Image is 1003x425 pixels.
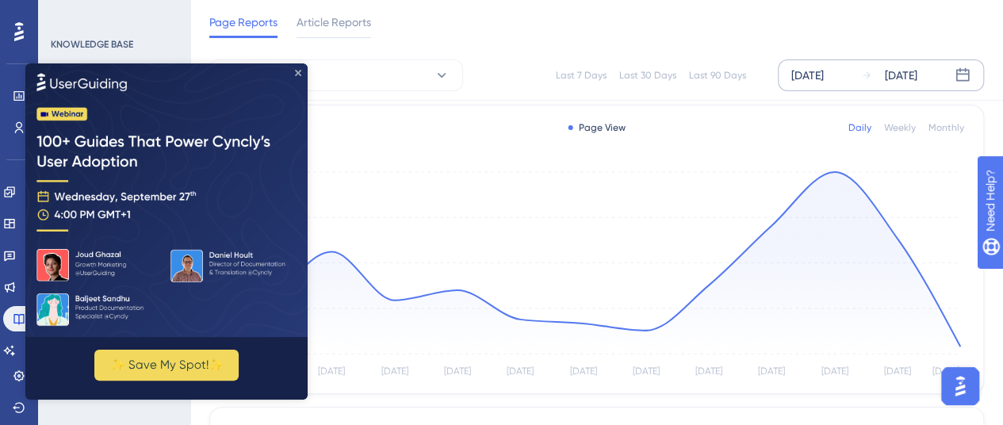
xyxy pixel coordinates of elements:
span: Article Reports [297,13,371,32]
tspan: [DATE] [381,366,408,377]
button: ✨ Save My Spot!✨ [69,286,213,317]
tspan: [DATE] [695,366,722,377]
div: Daily [848,121,871,134]
tspan: [DATE] [633,366,660,377]
button: All Languages [209,59,463,91]
tspan: [DATE] [569,366,596,377]
div: Last 90 Days [689,69,746,82]
iframe: UserGuiding AI Assistant Launcher [936,362,984,410]
tspan: [DATE] [884,366,911,377]
div: KNOWLEDGE BASE [51,38,133,51]
div: [DATE] [885,66,917,85]
div: Last 7 Days [556,69,607,82]
tspan: [DATE] [821,366,848,377]
tspan: [DATE] [932,366,959,377]
div: Page View [568,121,626,134]
div: Last 30 Days [619,69,676,82]
tspan: [DATE] [318,366,345,377]
span: Page Reports [209,13,278,32]
div: Close Preview [270,6,276,13]
div: Weekly [884,121,916,134]
tspan: [DATE] [758,366,785,377]
tspan: [DATE] [444,366,471,377]
span: Need Help? [37,4,99,23]
div: Monthly [928,121,964,134]
tspan: [DATE] [507,366,534,377]
div: [DATE] [791,66,824,85]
